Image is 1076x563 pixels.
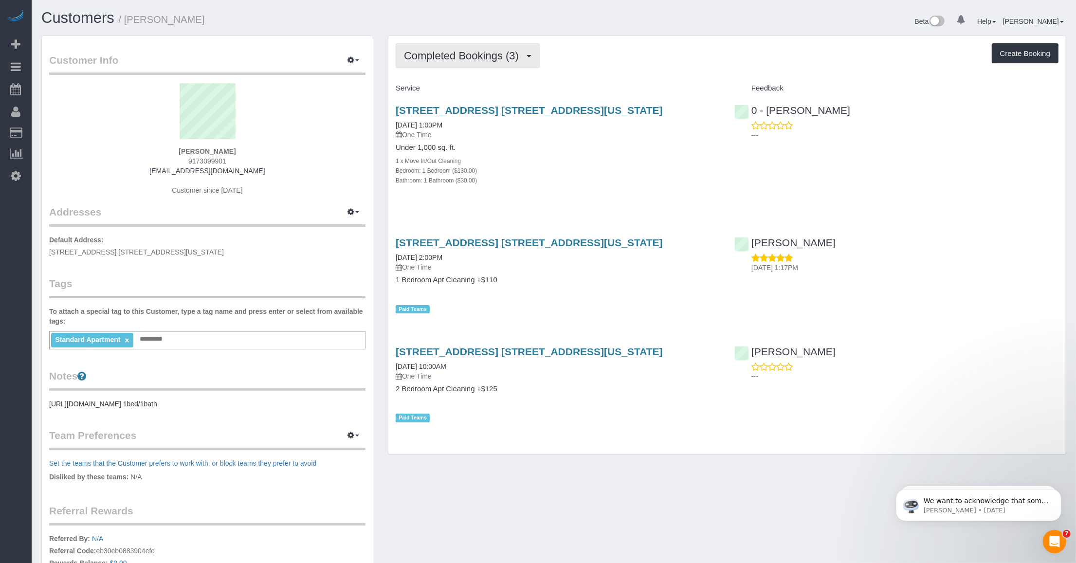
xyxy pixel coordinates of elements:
h4: Feedback [734,84,1058,92]
label: Default Address: [49,235,104,245]
h4: Service [396,84,720,92]
p: One Time [396,262,720,272]
a: 0 - [PERSON_NAME] [734,105,850,116]
a: [DATE] 10:00AM [396,363,446,370]
span: Completed Bookings (3) [404,50,524,62]
label: To attach a special tag to this Customer, type a tag name and press enter or select from availabl... [49,307,365,326]
pre: [URL][DOMAIN_NAME] 1bed/1bath [49,399,365,409]
a: [EMAIL_ADDRESS][DOMAIN_NAME] [149,167,265,175]
img: Automaid Logo [6,10,25,23]
span: We want to acknowledge that some users may be experiencing lag or slower performance in our softw... [42,28,167,162]
button: Completed Bookings (3) [396,43,540,68]
a: [PERSON_NAME] [1003,18,1064,25]
legend: Notes [49,369,365,391]
legend: Customer Info [49,53,365,75]
a: Customers [41,9,114,26]
a: [STREET_ADDRESS] [STREET_ADDRESS][US_STATE] [396,237,663,248]
small: Bedroom: 1 Bedroom ($130.00) [396,167,477,174]
p: Message from Ellie, sent 3d ago [42,37,168,46]
strong: [PERSON_NAME] [179,147,236,155]
p: One Time [396,371,720,381]
p: [DATE] 1:17PM [751,263,1058,272]
legend: Referral Rewards [49,504,365,526]
a: N/A [92,535,103,543]
a: [DATE] 1:00PM [396,121,442,129]
span: Standard Apartment [55,336,120,344]
iframe: Intercom live chat [1043,530,1066,553]
a: × [125,336,129,345]
span: Paid Teams [396,305,430,313]
p: --- [751,371,1058,381]
span: 7 [1063,530,1071,538]
span: 9173099901 [188,157,226,165]
img: New interface [929,16,945,28]
iframe: Intercom notifications message [881,469,1076,537]
a: [STREET_ADDRESS] [STREET_ADDRESS][US_STATE] [396,105,663,116]
span: Paid Teams [396,414,430,422]
span: Customer since [DATE] [172,186,242,194]
label: Disliked by these teams: [49,472,128,482]
small: / [PERSON_NAME] [119,14,205,25]
a: Help [977,18,996,25]
a: [PERSON_NAME] [734,237,836,248]
p: One Time [396,130,720,140]
a: [DATE] 2:00PM [396,254,442,261]
h4: 1 Bedroom Apt Cleaning +$110 [396,276,720,284]
label: Referral Code: [49,546,96,556]
a: Beta [915,18,945,25]
legend: Team Preferences [49,428,365,450]
a: Set the teams that the Customer prefers to work with, or block teams they prefer to avoid [49,459,316,467]
a: [STREET_ADDRESS] [STREET_ADDRESS][US_STATE] [396,346,663,357]
button: Create Booking [992,43,1058,64]
p: --- [751,130,1058,140]
small: Bathroom: 1 Bathroom ($30.00) [396,177,477,184]
label: Referred By: [49,534,90,544]
span: N/A [130,473,142,481]
h4: 2 Bedroom Apt Cleaning +$125 [396,385,720,393]
small: 1 x Move In/Out Cleaning [396,158,461,164]
a: [PERSON_NAME] [734,346,836,357]
legend: Tags [49,276,365,298]
h4: Under 1,000 sq. ft. [396,144,720,152]
span: [STREET_ADDRESS] [STREET_ADDRESS][US_STATE] [49,248,224,256]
